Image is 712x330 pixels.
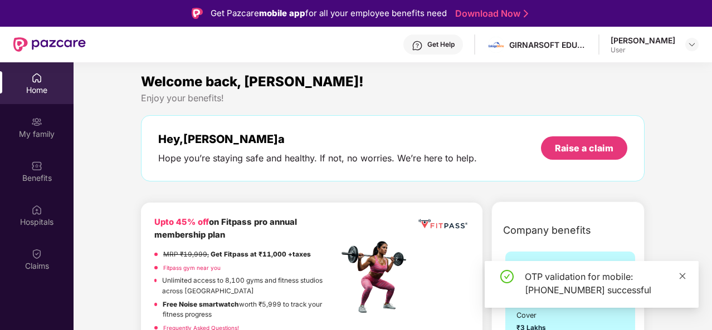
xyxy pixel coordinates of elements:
[163,301,239,308] strong: Free Noise smartwatch
[417,216,469,232] img: fppp.png
[503,223,591,238] span: Company benefits
[525,270,685,297] div: OTP validation for mobile: [PHONE_NUMBER] successful
[141,92,645,104] div: Enjoy your benefits!
[524,8,528,19] img: Stroke
[427,40,455,49] div: Get Help
[679,272,686,280] span: close
[488,37,504,53] img: cd%20colored%20full%20logo%20(1).png
[154,217,209,227] b: Upto 45% off
[163,250,209,258] del: MRP ₹19,999,
[192,8,203,19] img: Logo
[259,8,305,18] strong: mobile app
[162,275,338,296] p: Unlimited access to 8,100 gyms and fitness studios across [GEOGRAPHIC_DATA]
[31,72,42,83] img: svg+xml;base64,PHN2ZyBpZD0iSG9tZSIgeG1sbnM9Imh0dHA6Ly93d3cudzMub3JnLzIwMDAvc3ZnIiB3aWR0aD0iMjAiIG...
[13,37,86,52] img: New Pazcare Logo
[158,132,477,146] div: Hey, [PERSON_NAME]a
[455,8,525,19] a: Download Now
[158,152,477,164] div: Hope you’re staying safe and healthy. If not, no worries. We’re here to help.
[611,35,675,46] div: [PERSON_NAME]
[141,73,364,90] span: Welcome back, [PERSON_NAME]!
[509,40,587,50] div: GIRNARSOFT EDUCATION SERVICES PRIVATE LIMITED
[31,204,42,215] img: svg+xml;base64,PHN2ZyBpZD0iSG9zcGl0YWxzIiB4bWxucz0iaHR0cDovL3d3dy53My5vcmcvMjAwMC9zdmciIHdpZHRoPS...
[555,142,613,154] div: Raise a claim
[211,250,311,258] strong: Get Fitpass at ₹11,000 +taxes
[154,217,297,240] b: on Fitpass pro annual membership plan
[687,40,696,49] img: svg+xml;base64,PHN2ZyBpZD0iRHJvcGRvd24tMzJ4MzIiIHhtbG5zPSJodHRwOi8vd3d3LnczLm9yZy8yMDAwL3N2ZyIgd2...
[31,160,42,171] img: svg+xml;base64,PHN2ZyBpZD0iQmVuZWZpdHMiIHhtbG5zPSJodHRwOi8vd3d3LnczLm9yZy8yMDAwL3N2ZyIgd2lkdGg9Ij...
[412,40,423,51] img: svg+xml;base64,PHN2ZyBpZD0iSGVscC0zMngzMiIgeG1sbnM9Imh0dHA6Ly93d3cudzMub3JnLzIwMDAvc3ZnIiB3aWR0aD...
[338,238,416,316] img: fpp.png
[31,248,42,259] img: svg+xml;base64,PHN2ZyBpZD0iQ2xhaW0iIHhtbG5zPSJodHRwOi8vd3d3LnczLm9yZy8yMDAwL3N2ZyIgd2lkdGg9IjIwIi...
[163,299,338,320] p: worth ₹5,999 to track your fitness progress
[611,46,675,55] div: User
[163,264,221,271] a: Fitpass gym near you
[211,7,447,20] div: Get Pazcare for all your employee benefits need
[31,116,42,127] img: svg+xml;base64,PHN2ZyB3aWR0aD0iMjAiIGhlaWdodD0iMjAiIHZpZXdCb3g9IjAgMCAyMCAyMCIgZmlsbD0ibm9uZSIgeG...
[500,270,514,283] span: check-circle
